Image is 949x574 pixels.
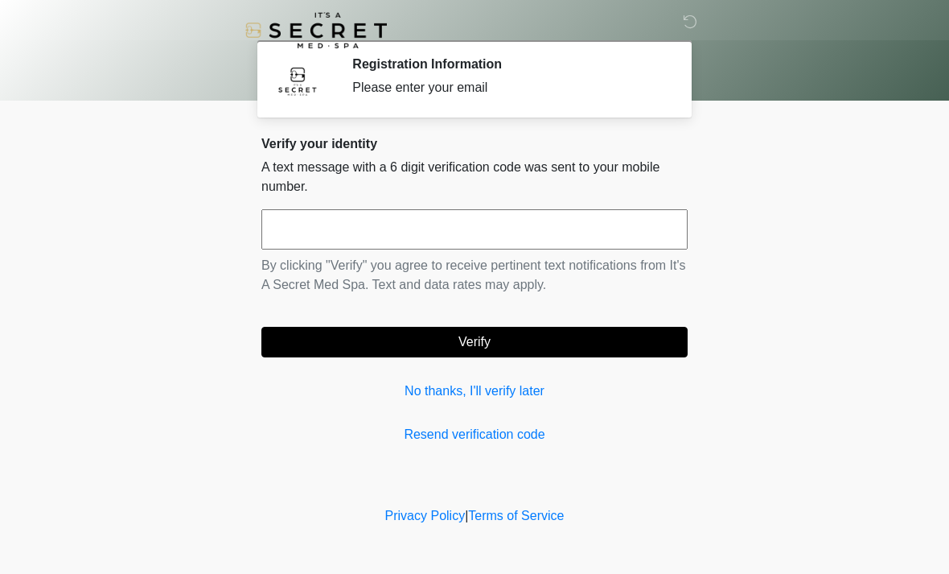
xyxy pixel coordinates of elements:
[465,509,468,522] a: |
[261,425,688,444] a: Resend verification code
[352,56,663,72] h2: Registration Information
[261,256,688,295] p: By clicking "Verify" you agree to receive pertinent text notifications from It's A Secret Med Spa...
[261,136,688,151] h2: Verify your identity
[261,327,688,357] button: Verify
[261,382,688,401] a: No thanks, I'll verify later
[352,78,663,97] div: Please enter your email
[245,12,387,48] img: It's A Secret Med Spa Logo
[261,158,688,196] p: A text message with a 6 digit verification code was sent to your mobile number.
[273,56,322,105] img: Agent Avatar
[468,509,564,522] a: Terms of Service
[385,509,466,522] a: Privacy Policy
